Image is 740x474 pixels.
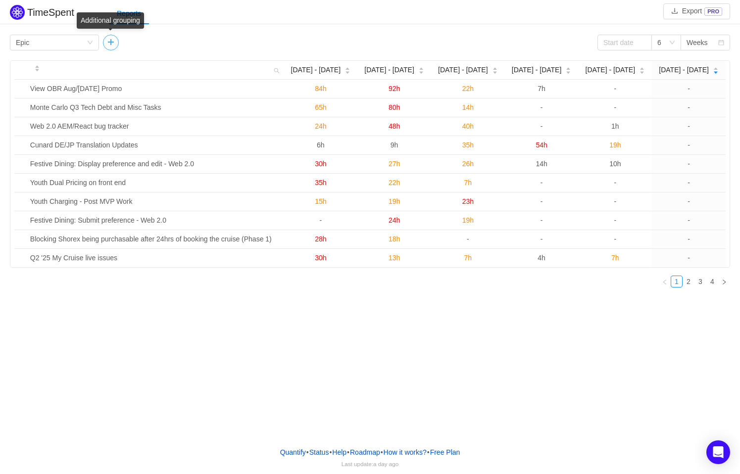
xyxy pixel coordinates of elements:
span: 65h [315,103,326,111]
td: Festive Dining: Submit preference - Web 2.0 [26,211,284,230]
span: 35h [462,141,474,149]
div: Sort [345,66,350,73]
a: Roadmap [349,445,381,460]
span: 30h [315,160,326,168]
span: - [614,235,616,243]
div: Weeks [687,35,708,50]
span: 15h [315,197,326,205]
span: - [541,122,543,130]
span: • [427,448,430,456]
span: - [688,179,690,187]
span: - [688,216,690,224]
span: - [614,103,616,111]
span: 7h [464,179,472,187]
i: icon: caret-up [640,66,645,69]
span: 19h [389,197,400,205]
img: Quantify logo [10,5,25,20]
i: icon: caret-up [713,66,718,69]
span: [DATE] - [DATE] [586,65,636,75]
span: - [614,179,616,187]
div: Sort [418,66,424,73]
span: - [614,216,616,224]
button: Free Plan [430,445,461,460]
i: icon: caret-down [418,70,424,73]
span: - [688,141,690,149]
span: 22h [389,179,400,187]
div: Open Intercom Messenger [706,440,730,464]
a: Help [332,445,347,460]
span: - [688,197,690,205]
span: - [541,197,543,205]
button: How it works? [383,445,427,460]
li: 1 [671,276,683,287]
span: 40h [462,122,474,130]
input: Start date [597,35,652,50]
i: icon: left [662,279,668,285]
span: 7h [538,85,545,93]
span: 30h [315,254,326,262]
i: icon: caret-up [492,66,497,69]
h2: TimeSpent [27,7,74,18]
div: Sort [639,66,645,73]
i: icon: caret-down [34,68,40,71]
span: 10h [609,160,621,168]
span: Last update: [342,461,398,467]
i: icon: calendar [718,40,724,47]
span: 14h [536,160,547,168]
span: • [381,448,383,456]
i: icon: down [669,40,675,47]
span: [DATE] - [DATE] [659,65,709,75]
a: 3 [695,276,706,287]
span: - [614,85,616,93]
i: icon: search [270,61,284,79]
span: - [541,103,543,111]
span: 23h [462,197,474,205]
i: icon: caret-up [345,66,350,69]
span: 19h [609,141,621,149]
td: Monte Carlo Q3 Tech Debt and Misc Tasks [26,98,284,117]
span: - [688,254,690,262]
span: 80h [389,103,400,111]
li: Next Page [718,276,730,287]
a: 1 [671,276,682,287]
td: Youth Charging - Post MVP Work [26,192,284,211]
i: icon: caret-down [640,70,645,73]
a: Quantify [280,445,306,460]
div: Sort [565,66,571,73]
div: Additional grouping [77,12,144,29]
li: 4 [706,276,718,287]
td: Web 2.0 AEM/React bug tracker [26,117,284,136]
span: 84h [315,85,326,93]
span: 13h [389,254,400,262]
td: Blocking Shorex being purchasable after 24hrs of booking the cruise (Phase 1) [26,230,284,249]
i: icon: down [87,40,93,47]
span: 6h [317,141,325,149]
div: Reports [109,2,149,25]
span: 92h [389,85,400,93]
span: 48h [389,122,400,130]
span: • [329,448,332,456]
span: - [541,179,543,187]
span: 27h [389,160,400,168]
span: 7h [464,254,472,262]
a: 2 [683,276,694,287]
span: • [347,448,349,456]
span: 18h [389,235,400,243]
span: 9h [391,141,398,149]
div: Sort [34,64,40,71]
span: - [688,235,690,243]
span: 22h [462,85,474,93]
td: View OBR Aug/Sept 25 Promo [26,80,284,98]
span: • [306,448,309,456]
li: Previous Page [659,276,671,287]
span: - [688,85,690,93]
td: Cunard DE/JP Translation Updates [26,136,284,155]
i: icon: caret-up [34,64,40,67]
li: 3 [694,276,706,287]
span: 54h [536,141,547,149]
span: [DATE] - [DATE] [291,65,341,75]
span: - [541,235,543,243]
span: 7h [611,254,619,262]
span: 35h [315,179,326,187]
span: - [541,216,543,224]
